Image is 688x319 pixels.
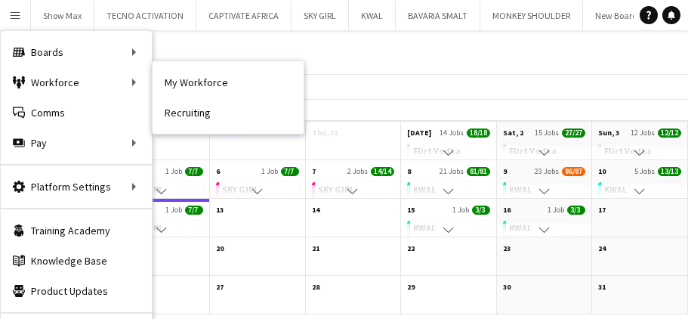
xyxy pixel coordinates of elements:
a: KWAL1 job3/3 [413,221,487,243]
span: KWAL [413,222,436,234]
span: 3/3 [567,206,585,215]
span: 13 [216,205,224,215]
span: 21 [312,243,319,253]
span: 27 [216,282,224,292]
span: 18/18 [467,129,490,138]
button: KWAL [349,1,396,30]
span: 1 Job [261,166,278,176]
span: 31 [598,282,606,292]
button: TECNO ACTIVATION [94,1,196,30]
button: CAPTIVATE AFRICA [196,1,292,30]
a: Knowledge Base [1,246,152,276]
a: Flirt Vodka12 jobs12/12 [509,144,583,166]
span: 14/14 [371,167,394,176]
a: Flirt Vodka11 jobs11/11 [604,144,678,166]
span: Sat, 2 [503,128,523,138]
span: 29 [407,282,415,292]
a: Training Academy [1,215,152,246]
div: Platform Settings [1,172,152,202]
button: Show Max [31,1,94,30]
span: 21 Jobs [440,166,464,176]
span: Flirt Vodka [413,145,461,156]
span: 15 Jobs [535,128,559,138]
span: 9 [503,166,507,176]
a: KWAL1 job3/3 [509,221,583,243]
button: New Board [583,1,650,30]
span: 13/13 [658,167,681,176]
span: 1 Job [452,205,469,215]
a: My Workforce [153,67,304,98]
span: 2 Jobs [347,166,368,176]
a: Comms [1,98,152,128]
span: 1 Job [165,166,182,176]
button: MONKEY SHOULDER [480,1,583,30]
span: 7/7 [281,167,299,176]
span: 24 [598,243,606,253]
span: KWAL [413,184,436,195]
a: SKY GIRL1 job7/7 [127,221,201,243]
span: 6 [216,166,220,176]
span: KWAL [509,222,532,234]
span: 86/87 [562,167,585,176]
a: Flirt Vodka12 jobs12/12 [413,144,487,166]
span: 27/27 [562,129,585,138]
span: 7/7 [185,206,203,215]
span: 14 [312,205,319,215]
span: SKY GIRL [318,184,354,195]
span: KWAL [604,184,627,195]
span: 14 Jobs [440,128,464,138]
span: [DATE] [407,128,431,138]
a: Recruiting [153,98,304,128]
span: 17 [598,205,606,215]
a: KWAL19 jobs67/67 [413,182,487,204]
span: 3/3 [472,206,490,215]
span: SKY GIRL [222,184,258,195]
span: 81/81 [467,167,490,176]
span: 20 [216,243,224,253]
span: 7/7 [185,167,203,176]
div: Boards [1,37,152,67]
span: Sun, 3 [598,128,619,138]
a: SKY GIRL2 jobs14/14 [318,182,392,204]
span: Thu, 31 [312,128,338,138]
span: 23 Jobs [535,166,559,176]
span: Flirt Vodka [604,145,652,156]
a: SKY GIRL1 job7/7 [127,182,201,204]
a: SKY GIRL1 job7/7 [222,182,296,204]
span: 12/12 [658,129,681,138]
span: 30 [503,282,511,292]
span: 7 [312,166,316,176]
span: KWAL [509,184,532,195]
a: KWAL2 jobs8/8 [604,182,678,204]
span: 15 [407,205,415,215]
a: Product Updates [1,276,152,306]
span: 1 Job [548,205,564,215]
span: 12 Jobs [631,128,655,138]
div: Pay [1,128,152,158]
span: 16 [503,205,511,215]
button: BAVARIA SMALT [396,1,480,30]
span: 5 Jobs [634,166,655,176]
span: 28 [312,282,319,292]
a: KWAL21 jobs70/71 [509,182,583,204]
div: Workforce [1,67,152,98]
span: 8 [407,166,411,176]
span: 22 [407,243,415,253]
span: 10 [598,166,606,176]
span: 1 Job [165,205,182,215]
button: SKY GIRL [292,1,349,30]
span: 23 [503,243,511,253]
span: Flirt Vodka [509,145,557,156]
